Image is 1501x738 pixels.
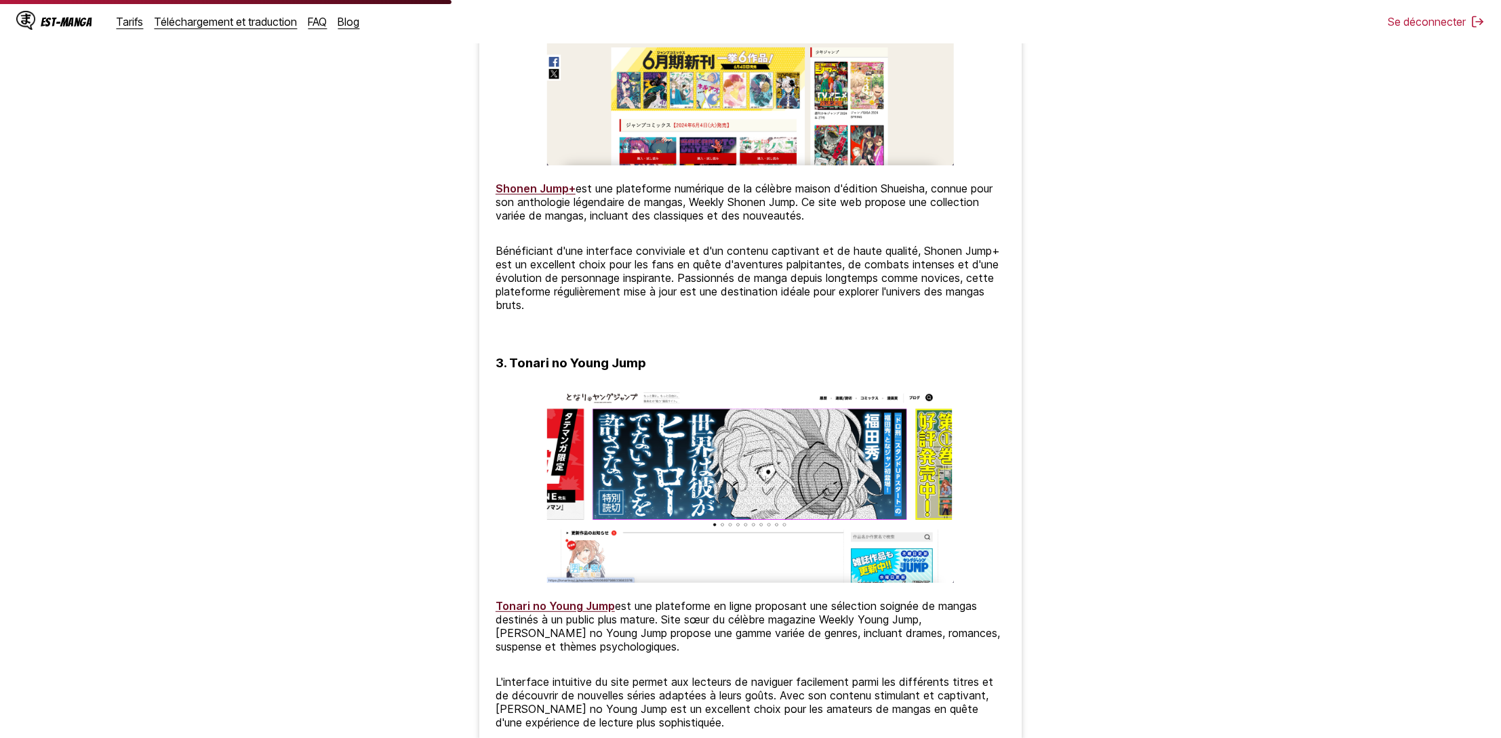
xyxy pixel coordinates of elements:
[1388,15,1466,28] font: Se déconnecter
[338,15,360,28] a: Blog
[308,15,327,28] a: FAQ
[16,11,117,33] a: Logo d'IsMangaEst-Manga
[41,16,92,28] font: Est-Manga
[496,182,993,222] font: est une plateforme numérique de la célèbre maison d'édition Shueisha, connue pour son anthologie ...
[496,599,1000,653] font: est une plateforme en ligne proposant une sélection soignée de mangas destinés à un public plus m...
[117,15,144,28] a: Tarifs
[547,387,954,583] img: Tonari no Young Jump
[496,355,646,371] font: 3. Tonari no Young Jump
[1388,15,1485,28] button: Se déconnecter
[155,15,298,28] a: Téléchargement et traduction
[496,675,993,729] font: L'interface intuitive du site permet aux lecteurs de naviguer facilement parmi les différents tit...
[496,244,1000,312] font: Bénéficiant d'une interface conviviale et d'un contenu captivant et de haute qualité, Shonen Jump...
[496,182,576,195] a: Shonen Jump+
[1471,15,1485,28] img: se déconnecter
[496,599,615,613] a: Tonari no Young Jump
[16,11,35,30] img: Logo d'IsManga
